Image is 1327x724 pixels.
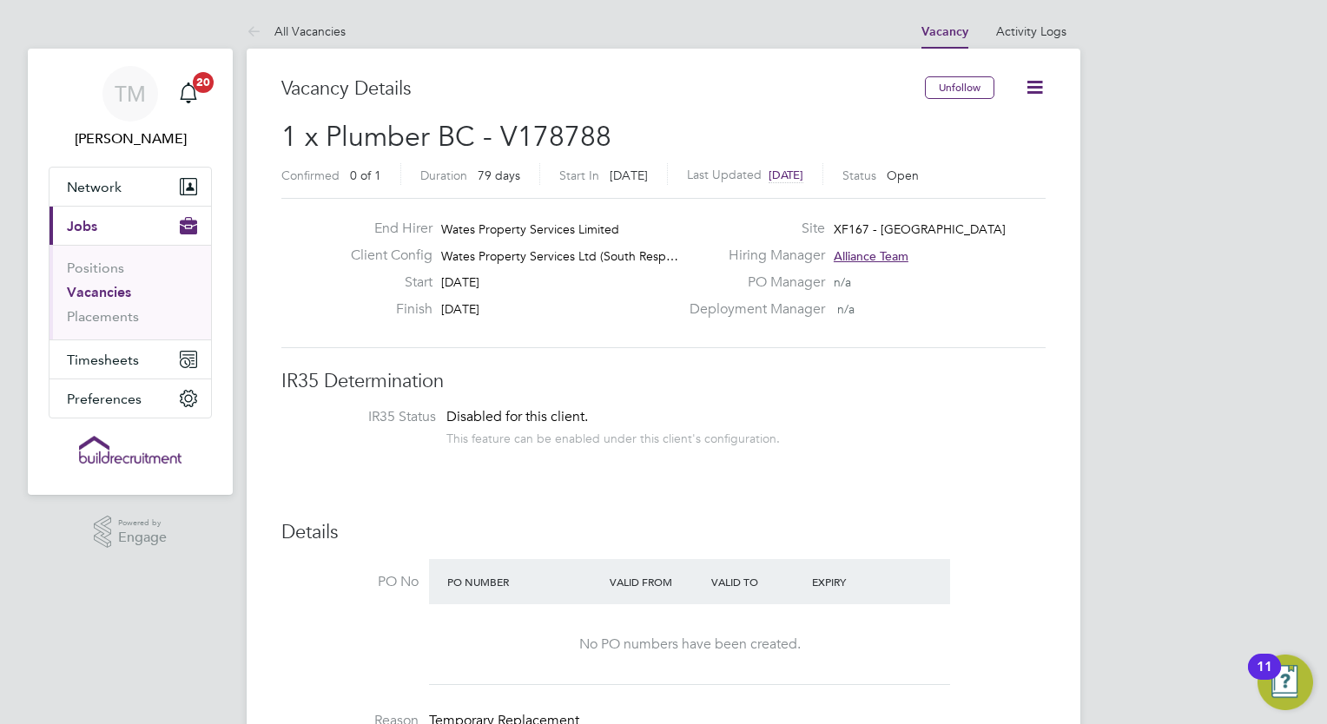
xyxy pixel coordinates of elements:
[50,379,211,418] button: Preferences
[834,248,908,264] span: Alliance Team
[769,168,803,182] span: [DATE]
[605,566,707,597] div: Valid From
[679,247,825,265] label: Hiring Manager
[118,516,167,530] span: Powered by
[49,66,212,149] a: TM[PERSON_NAME]
[193,72,214,93] span: 20
[337,300,432,319] label: Finish
[79,436,182,464] img: buildrec-logo-retina.png
[679,300,825,319] label: Deployment Manager
[281,520,1046,545] h3: Details
[996,23,1066,39] a: Activity Logs
[67,391,142,407] span: Preferences
[67,260,124,276] a: Positions
[443,566,605,597] div: PO Number
[67,308,139,325] a: Placements
[1258,655,1313,710] button: Open Resource Center, 11 new notifications
[281,369,1046,394] h3: IR35 Determination
[337,220,432,238] label: End Hirer
[50,168,211,206] button: Network
[610,168,648,183] span: [DATE]
[171,66,206,122] a: 20
[679,220,825,238] label: Site
[281,573,419,591] label: PO No
[925,76,994,99] button: Unfollow
[441,248,678,264] span: Wates Property Services Ltd (South Resp…
[281,168,340,183] label: Confirmed
[808,566,909,597] div: Expiry
[281,76,925,102] h3: Vacancy Details
[446,426,780,446] div: This feature can be enabled under this client's configuration.
[679,273,825,292] label: PO Manager
[478,168,520,183] span: 79 days
[67,218,97,234] span: Jobs
[837,301,855,317] span: n/a
[441,301,479,317] span: [DATE]
[446,408,588,425] span: Disabled for this client.
[687,167,762,182] label: Last Updated
[50,245,211,339] div: Jobs
[49,128,212,149] span: Tom Morgan
[1257,667,1272,689] div: 11
[49,436,212,464] a: Go to home page
[921,24,968,39] a: Vacancy
[50,207,211,245] button: Jobs
[350,168,381,183] span: 0 of 1
[337,247,432,265] label: Client Config
[441,221,619,237] span: Wates Property Services Limited
[94,516,168,549] a: Powered byEngage
[247,23,346,39] a: All Vacancies
[842,168,876,183] label: Status
[299,408,436,426] label: IR35 Status
[834,221,1006,237] span: XF167 - [GEOGRAPHIC_DATA]
[446,635,933,654] div: No PO numbers have been created.
[67,179,122,195] span: Network
[420,168,467,183] label: Duration
[281,120,611,154] span: 1 x Plumber BC - V178788
[67,352,139,368] span: Timesheets
[707,566,809,597] div: Valid To
[115,82,146,105] span: TM
[50,340,211,378] button: Timesheets
[118,530,167,545] span: Engage
[887,168,919,183] span: Open
[28,49,233,495] nav: Main navigation
[67,284,131,300] a: Vacancies
[441,274,479,290] span: [DATE]
[337,273,432,292] label: Start
[834,274,851,290] span: n/a
[559,168,599,183] label: Start In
